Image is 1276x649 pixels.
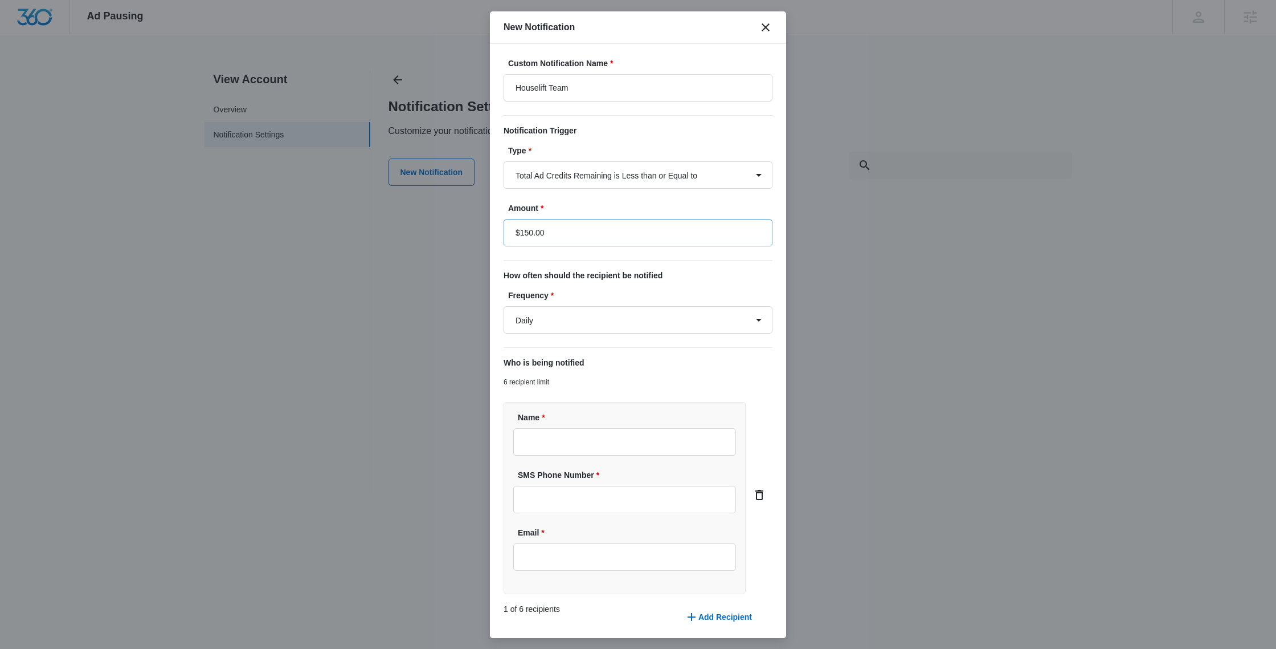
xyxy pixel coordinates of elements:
[518,412,741,424] label: Name
[759,21,772,34] button: close
[673,603,763,631] button: Add Recipient
[508,202,777,214] label: Amount
[504,21,575,34] h1: New Notification
[504,125,772,137] p: Notification Trigger
[508,145,777,157] label: Type
[518,469,741,481] label: SMS Phone Number
[508,290,777,302] label: Frequency
[518,527,741,539] label: Email
[504,377,772,387] p: 6 recipient limit
[750,486,768,504] button: card.dropdown.delete
[504,603,560,632] p: 1 of 6 recipients
[504,270,772,282] p: How often should the recipient be notified
[504,357,772,369] p: Who is being notified
[508,58,777,70] label: Custom Notification Name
